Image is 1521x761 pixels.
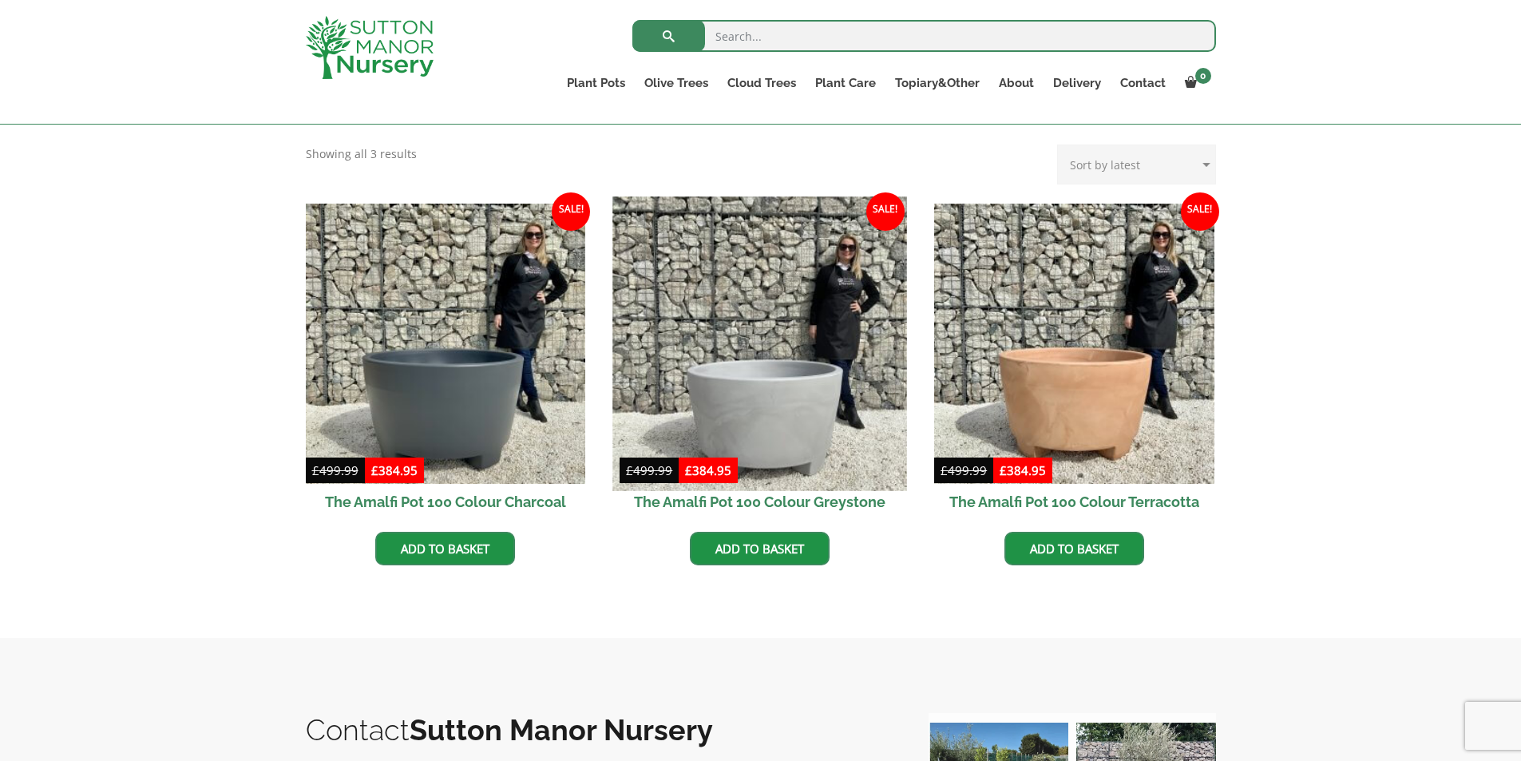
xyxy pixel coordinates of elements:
[885,72,989,94] a: Topiary&Other
[1111,72,1175,94] a: Contact
[626,462,672,478] bdi: 499.99
[371,462,378,478] span: £
[375,532,515,565] a: Add to basket: “The Amalfi Pot 100 Colour Charcoal”
[410,713,713,747] b: Sutton Manor Nursery
[620,204,900,520] a: Sale! The Amalfi Pot 100 Colour Greystone
[632,20,1216,52] input: Search...
[306,204,586,484] img: The Amalfi Pot 100 Colour Charcoal
[685,462,692,478] span: £
[685,462,731,478] bdi: 384.95
[306,484,586,520] h2: The Amalfi Pot 100 Colour Charcoal
[1000,462,1046,478] bdi: 384.95
[806,72,885,94] a: Plant Care
[866,192,905,231] span: Sale!
[989,72,1044,94] a: About
[306,204,586,520] a: Sale! The Amalfi Pot 100 Colour Charcoal
[1057,145,1216,184] select: Shop order
[312,462,319,478] span: £
[306,145,417,164] p: Showing all 3 results
[1195,68,1211,84] span: 0
[941,462,987,478] bdi: 499.99
[620,484,900,520] h2: The Amalfi Pot 100 Colour Greystone
[934,204,1214,484] img: The Amalfi Pot 100 Colour Terracotta
[635,72,718,94] a: Olive Trees
[1175,72,1216,94] a: 0
[1000,462,1007,478] span: £
[613,196,907,490] img: The Amalfi Pot 100 Colour Greystone
[934,484,1214,520] h2: The Amalfi Pot 100 Colour Terracotta
[371,462,418,478] bdi: 384.95
[934,204,1214,520] a: Sale! The Amalfi Pot 100 Colour Terracotta
[1004,532,1144,565] a: Add to basket: “The Amalfi Pot 100 Colour Terracotta”
[941,462,948,478] span: £
[690,532,830,565] a: Add to basket: “The Amalfi Pot 100 Colour Greystone”
[312,462,358,478] bdi: 499.99
[552,192,590,231] span: Sale!
[626,462,633,478] span: £
[306,16,434,79] img: logo
[1181,192,1219,231] span: Sale!
[306,713,897,747] h2: Contact
[718,72,806,94] a: Cloud Trees
[1044,72,1111,94] a: Delivery
[557,72,635,94] a: Plant Pots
